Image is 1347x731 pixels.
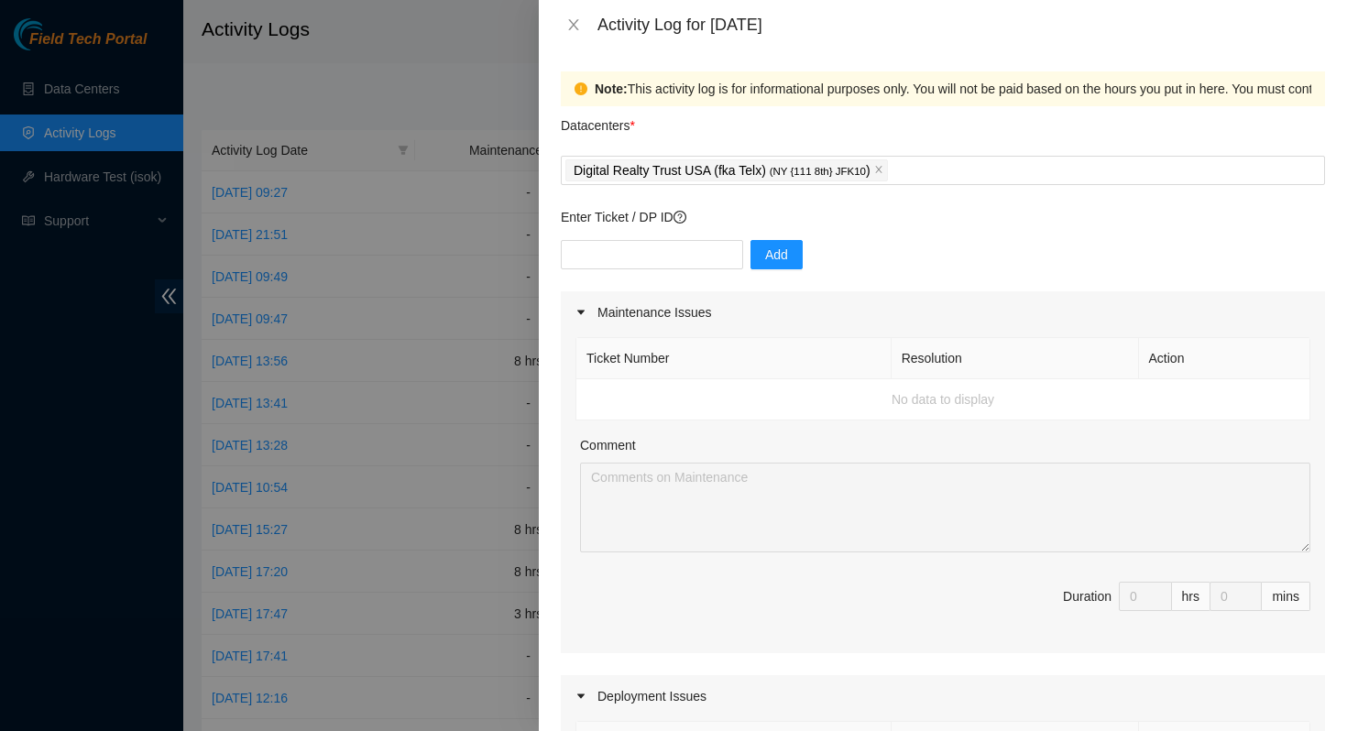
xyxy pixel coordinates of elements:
[566,17,581,32] span: close
[561,16,586,34] button: Close
[750,240,803,269] button: Add
[580,435,636,455] label: Comment
[1262,582,1310,611] div: mins
[576,338,892,379] th: Ticket Number
[575,307,586,318] span: caret-right
[1139,338,1310,379] th: Action
[574,160,871,181] p: Digital Realty Trust USA (fka Telx) )
[1172,582,1210,611] div: hrs
[1063,586,1112,606] div: Duration
[561,675,1325,717] div: Deployment Issues
[595,79,628,99] strong: Note:
[892,338,1139,379] th: Resolution
[575,691,586,702] span: caret-right
[580,463,1310,552] textarea: Comment
[770,166,866,177] span: ( NY {111 8th} JFK10
[673,211,686,224] span: question-circle
[765,245,788,265] span: Add
[561,291,1325,333] div: Maintenance Issues
[561,207,1325,227] p: Enter Ticket / DP ID
[874,165,883,176] span: close
[575,82,587,95] span: exclamation-circle
[597,15,1325,35] div: Activity Log for [DATE]
[576,379,1310,420] td: No data to display
[561,106,635,136] p: Datacenters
